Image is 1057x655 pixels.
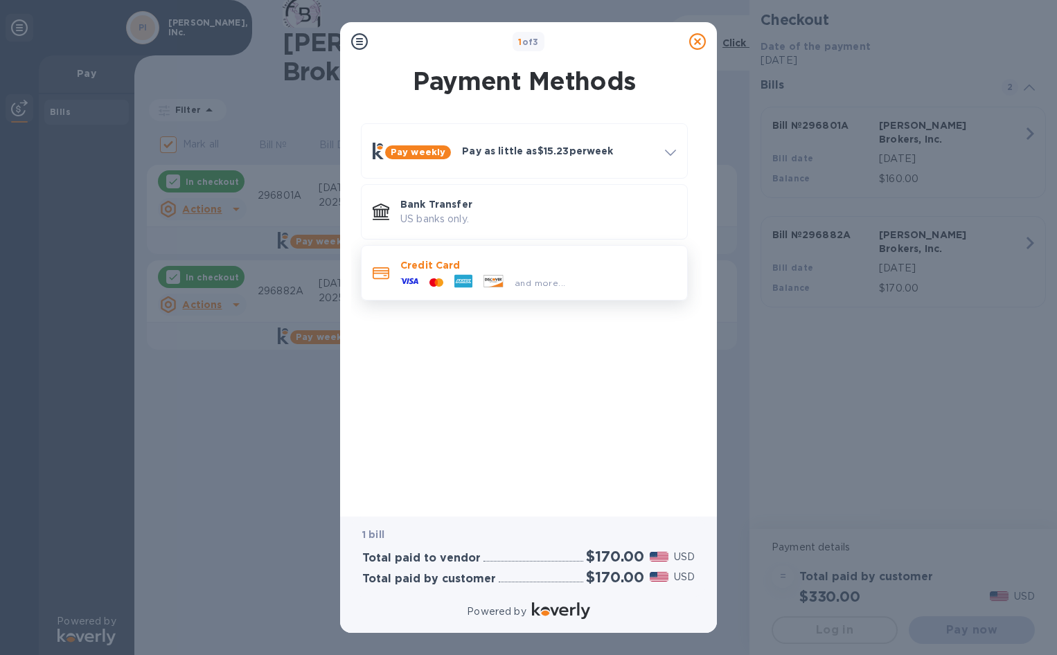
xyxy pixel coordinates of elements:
img: Logo [532,602,590,619]
h3: Total paid by customer [362,573,496,586]
span: and more... [515,278,565,288]
img: USD [650,552,668,562]
p: USD [674,570,695,584]
h3: Total paid to vendor [362,552,481,565]
p: Pay as little as $15.23 per week [462,144,654,158]
p: Bank Transfer [400,197,676,211]
span: 1 [518,37,522,47]
p: US banks only. [400,212,676,226]
h1: Payment Methods [358,66,691,96]
b: of 3 [518,37,539,47]
img: USD [650,572,668,582]
p: USD [674,550,695,564]
h2: $170.00 [586,568,644,586]
p: Credit Card [400,258,676,272]
b: Pay weekly [391,147,445,157]
p: Powered by [467,604,526,619]
h2: $170.00 [586,548,644,565]
b: 1 bill [362,529,384,540]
